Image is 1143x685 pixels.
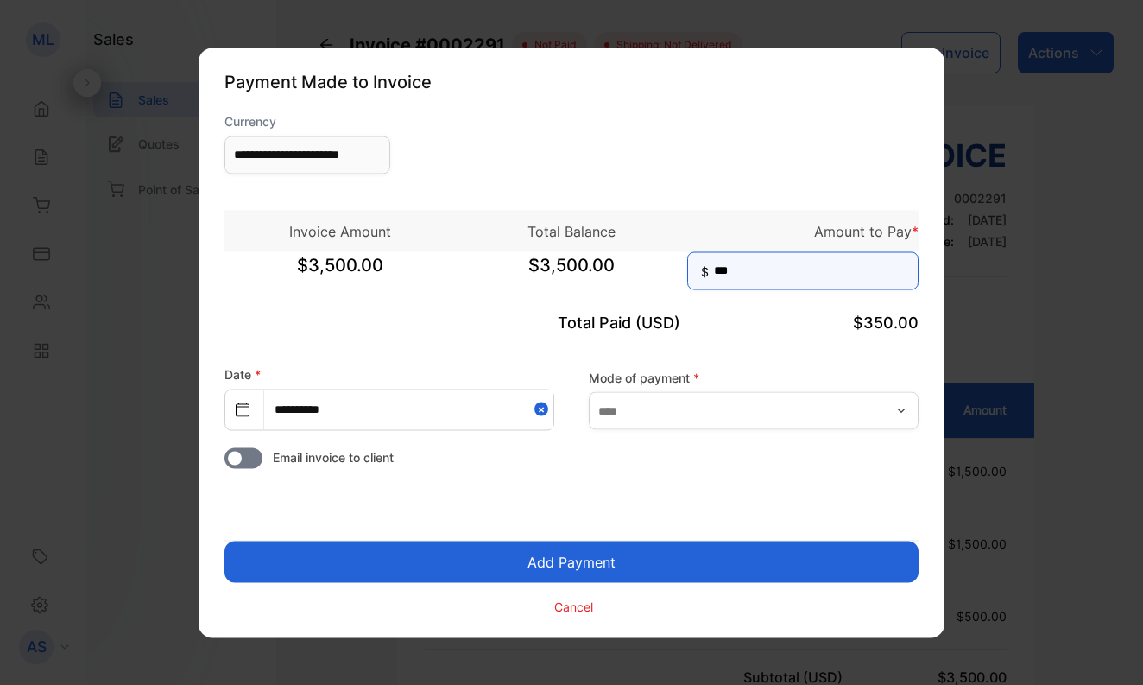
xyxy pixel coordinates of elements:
[456,220,687,241] p: Total Balance
[224,68,919,94] p: Payment Made to Invoice
[224,251,456,295] span: $3,500.00
[456,251,687,295] span: $3,500.00
[701,262,709,280] span: $
[554,598,593,616] p: Cancel
[589,369,919,387] label: Mode of payment
[534,390,553,428] button: Close
[273,447,394,466] span: Email invoice to client
[14,7,66,59] button: Open LiveChat chat widget
[853,313,919,331] span: $350.00
[224,541,919,582] button: Add Payment
[224,111,390,130] label: Currency
[687,220,919,241] p: Amount to Pay
[224,220,456,241] p: Invoice Amount
[456,310,687,333] p: Total Paid (USD)
[224,366,261,381] label: Date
